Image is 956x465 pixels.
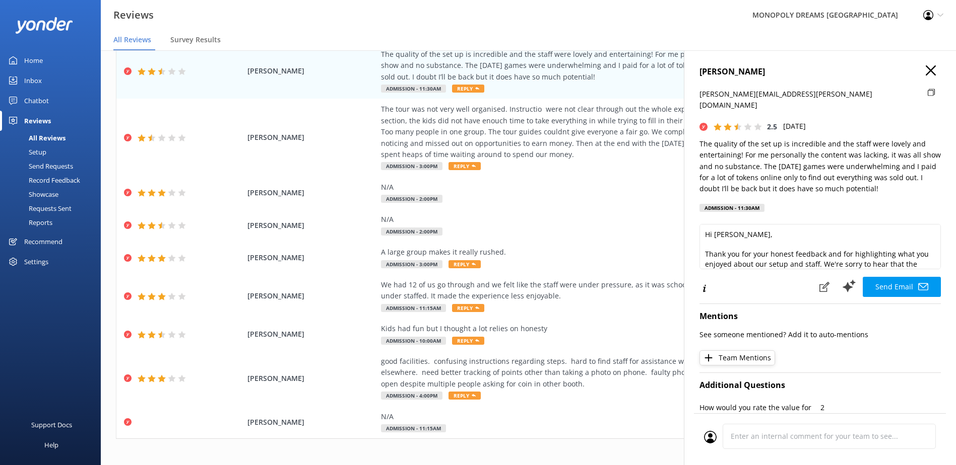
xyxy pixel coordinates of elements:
[381,162,442,170] span: Admission - 3:00pm
[15,17,73,34] img: yonder-white-logo.png
[247,187,376,198] span: [PERSON_NAME]
[699,65,941,79] h4: [PERSON_NAME]
[247,373,376,384] span: [PERSON_NAME]
[113,35,151,45] span: All Reviews
[247,417,376,428] span: [PERSON_NAME]
[699,204,764,212] div: Admission - 11:30am
[247,290,376,301] span: [PERSON_NAME]
[381,247,840,258] div: A large group makes it really rushed.
[449,392,481,400] span: Reply
[6,201,72,215] div: Requests Sent
[699,310,941,323] h4: Mentions
[820,402,941,413] p: 2
[247,65,376,76] span: [PERSON_NAME]
[381,323,840,334] div: Kids had fun but I thought a lot relies on honesty
[381,260,442,268] span: Admission - 3:00pm
[6,215,52,229] div: Reports
[247,132,376,143] span: [PERSON_NAME]
[449,162,481,170] span: Reply
[6,173,80,187] div: Record Feedback
[24,91,49,111] div: Chatbot
[926,65,936,76] button: Close
[381,304,446,312] span: Admission - 11:15am
[381,214,840,225] div: N/A
[381,279,840,302] div: We had 12 of us go through and we felt like the staff were under pressure, as it was school holid...
[699,89,922,111] p: [PERSON_NAME][EMAIL_ADDRESS][PERSON_NAME][DOMAIN_NAME]
[113,7,154,23] h3: Reviews
[6,201,101,215] a: Requests Sent
[170,35,221,45] span: Survey Results
[699,329,941,340] p: See someone mentioned? Add it to auto-mentions
[699,379,941,392] h4: Additional Questions
[24,252,48,272] div: Settings
[6,173,101,187] a: Record Feedback
[381,104,840,160] div: The tour was not very well organised. Instructio were not clear through out the whole experience....
[699,224,941,269] textarea: Hi [PERSON_NAME], Thank you for your honest feedback and for highlighting what you enjoyed about ...
[704,431,717,443] img: user_profile.svg
[6,187,101,201] a: Showcase
[381,411,840,422] div: N/A
[783,121,806,132] p: [DATE]
[24,111,51,131] div: Reviews
[6,215,101,229] a: Reports
[381,392,442,400] span: Admission - 4:00pm
[452,85,484,93] span: Reply
[247,252,376,263] span: [PERSON_NAME]
[24,70,42,91] div: Inbox
[381,337,446,345] span: Admission - 10:00am
[381,49,840,83] div: The quality of the set up is incredible and the staff were lovely and entertaining! For me person...
[452,337,484,345] span: Reply
[6,145,46,159] div: Setup
[247,220,376,231] span: [PERSON_NAME]
[381,195,442,203] span: Admission - 2:00pm
[449,260,481,268] span: Reply
[699,138,941,195] p: The quality of the set up is incredible and the staff were lovely and entertaining! For me person...
[381,227,442,236] span: Admission - 2:00pm
[767,122,777,131] span: 2.5
[24,231,62,252] div: Recommend
[381,85,446,93] span: Admission - 11:30am
[6,131,66,145] div: All Reviews
[24,50,43,70] div: Home
[863,277,941,297] button: Send Email
[381,356,840,390] div: good facilities. confusing instructions regarding steps. hard to find staff for assistance when t...
[452,304,484,312] span: Reply
[6,187,58,201] div: Showcase
[31,415,72,435] div: Support Docs
[6,159,101,173] a: Send Requests
[6,159,73,173] div: Send Requests
[6,131,101,145] a: All Reviews
[699,402,820,425] p: How would you rate the value for money from your visit?
[381,424,446,432] span: Admission - 11:15am
[699,350,775,365] button: Team Mentions
[6,145,101,159] a: Setup
[381,182,840,193] div: N/A
[247,329,376,340] span: [PERSON_NAME]
[44,435,58,455] div: Help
